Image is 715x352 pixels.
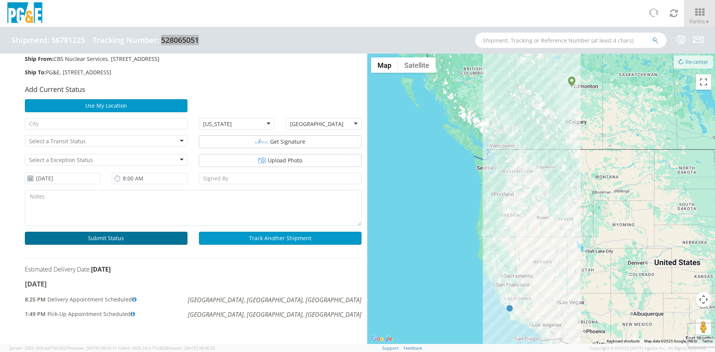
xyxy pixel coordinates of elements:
button: Drag Pegman onto the map to open Street View [696,319,711,335]
button: Map camera controls [696,292,711,307]
input: Signed By [199,173,362,184]
span: Delivery Appointment Scheduled [47,296,144,305]
span: master, [DATE] 09:51:11 [70,345,117,351]
strong: Ship From: [25,55,54,62]
a: Support [382,345,399,351]
button: Get Signature [199,135,362,148]
span: Copyright © [DATE]-[DATE] Agistix Inc., All Rights Reserved [590,345,706,351]
span: 1:49 PM [25,310,46,319]
span: Pick-Up Appointment Scheduled [47,310,143,319]
strong: Ship To: [25,69,46,76]
button: Upload Photo [199,154,362,167]
button: Track Another Shipment [199,232,362,245]
div: [GEOGRAPHIC_DATA] [290,120,344,128]
span: [GEOGRAPHIC_DATA], [GEOGRAPHIC_DATA], [GEOGRAPHIC_DATA] [188,296,362,305]
img: Google [369,334,394,344]
span: CBS Nuclear Services, [STREET_ADDRESS] [25,55,160,62]
a: Feedback [404,345,422,351]
span: Get Signature [270,138,305,145]
span: Server: 2025.18.0-dd719145275 [9,345,117,351]
span: PG&E, [STREET_ADDRESS] [25,69,111,76]
strong: [DATE] [91,265,111,273]
span: master, [DATE] 09:46:25 [168,345,215,351]
button: Keyboard shortcuts [607,339,640,344]
span: ▼ [705,18,710,25]
h4: Add Current Status [25,86,187,93]
input: Select a Exception Status [29,156,93,164]
span: [GEOGRAPHIC_DATA], [GEOGRAPHIC_DATA], [GEOGRAPHIC_DATA] [188,310,362,319]
button: Re-center [674,56,713,69]
input: Date [25,173,100,184]
button: Show satellite imagery [398,57,436,73]
span: Map data ©2025 Google, INEGI [644,339,697,343]
span: Forms [689,18,710,25]
img: pge-logo-06675f144f4cfa6a6814.png [6,2,44,25]
h4: [DATE] [25,280,362,292]
span: Upload Photo [268,157,302,164]
button: Submit Status [25,232,187,245]
h4: Tracking Number: 528065051 [93,36,199,44]
input: Time [112,173,187,184]
h4: Shipment: 56781225 [11,36,85,44]
h5: Estimated Delivery Date: [25,266,362,273]
button: Show street map [371,57,398,73]
span: 8:25 PM [25,296,46,305]
input: Select a Transit Status [29,138,85,145]
a: Open this area in Google Maps (opens a new window) [369,334,394,344]
span: Client: 2025.18.0-71d3358 [118,345,215,351]
input: Shipment, Tracking or Reference Number (at least 4 chars) [475,33,666,48]
button: Toggle fullscreen view [696,74,711,90]
div: [US_STATE] [203,120,232,128]
input: City [25,118,187,129]
button: Use My Location [25,99,187,112]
